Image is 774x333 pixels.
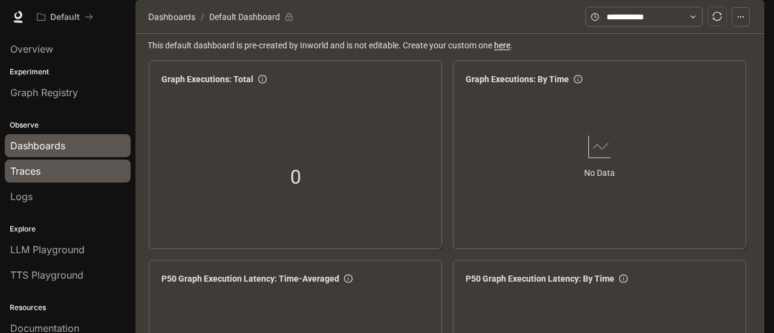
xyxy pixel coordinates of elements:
span: info-circle [619,274,628,283]
article: No Data [584,166,615,179]
span: sync [712,11,722,21]
span: Dashboards [148,10,195,24]
p: Default [50,12,80,22]
span: Graph Executions: Total [161,73,253,86]
span: info-circle [344,274,353,283]
span: info-circle [258,75,267,83]
button: All workspaces [31,5,99,29]
a: here [494,40,510,50]
span: / [201,10,204,24]
span: P50 Graph Execution Latency: By Time [466,272,614,285]
span: 0 [290,162,301,192]
article: Default Dashboard [207,5,282,28]
span: info-circle [574,75,582,83]
span: This default dashboard is pre-created by Inworld and is not editable. Create your custom one . [148,39,755,52]
span: Graph Executions: By Time [466,73,569,86]
button: Dashboards [145,10,198,24]
span: P50 Graph Execution Latency: Time-Averaged [161,272,339,285]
